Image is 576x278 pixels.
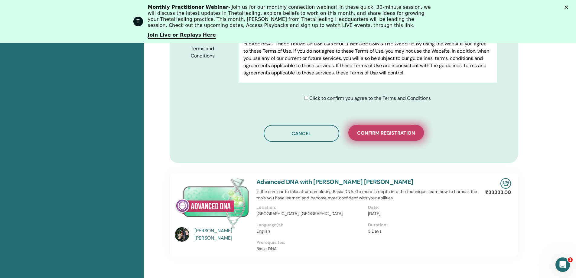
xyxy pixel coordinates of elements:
p: Location: [256,204,364,211]
p: ₹33333.00 [485,189,511,196]
div: - Join us for our monthly connection webinar! In these quick, 30-minute session, we will discuss ... [148,4,433,28]
p: Basic DNA [256,246,480,252]
span: Confirm registration [357,130,415,136]
a: [PERSON_NAME] [PERSON_NAME] [194,227,250,242]
p: is the seminar to take after completing Basic DNA. Go more in depth into the technique, learn how... [256,188,480,201]
p: PLEASE READ THESE TERMS OF USE CAREFULLY BEFORE USING THE WEBSITE. By using the Website, you agre... [243,40,492,77]
p: Duration: [368,222,476,228]
p: Language(s): [256,222,364,228]
img: default.jpg [175,227,189,242]
b: Monthly Practitioner Webinar [148,4,229,10]
span: 1 [568,257,573,262]
span: Click to confirm you agree to the Terms and Conditions [309,95,431,101]
p: [DATE] [368,211,476,217]
img: In-Person Seminar [500,178,511,189]
p: 3 Days [368,228,476,234]
label: Terms and Conditions [186,43,239,62]
span: Cancel [291,130,311,137]
a: Join Live or Replays Here [148,32,216,39]
div: Profile image for ThetaHealing [133,17,143,26]
p: English [256,228,364,234]
p: Lor IpsumDolorsi.ame Cons adipisci elits do eiusm tem incid, utl etdol, magnaali eni adminimve qu... [243,81,492,168]
p: [GEOGRAPHIC_DATA], [GEOGRAPHIC_DATA] [256,211,364,217]
p: Prerequisites: [256,239,480,246]
div: Close [565,5,571,9]
iframe: Intercom live chat [555,257,570,272]
img: Advanced DNA [175,178,249,229]
a: Advanced DNA with [PERSON_NAME] [PERSON_NAME] [256,178,413,186]
button: Cancel [264,125,339,142]
p: Date: [368,204,476,211]
button: Confirm registration [348,125,424,141]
